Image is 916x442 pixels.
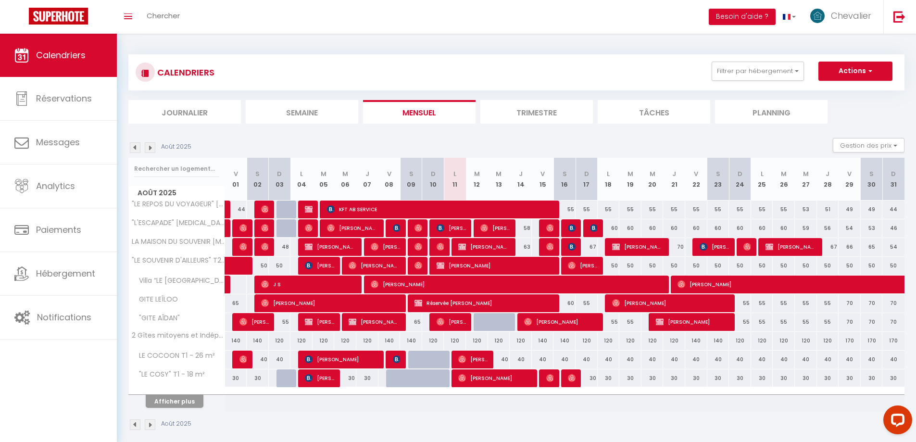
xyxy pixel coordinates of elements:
[685,158,707,201] th: 22
[466,158,488,201] th: 12
[269,332,291,350] div: 120
[729,313,751,331] div: 55
[510,351,532,368] div: 40
[751,351,773,368] div: 40
[400,313,422,331] div: 65
[817,332,839,350] div: 120
[400,332,422,350] div: 140
[36,267,95,279] span: Hébergement
[225,158,247,201] th: 01
[576,351,598,368] div: 40
[247,158,269,201] th: 02
[414,294,554,312] span: Réservée [PERSON_NAME]
[861,332,883,350] div: 170
[795,294,817,312] div: 55
[833,138,904,152] button: Gestion des prix
[568,369,575,387] span: [PERSON_NAME]
[817,294,839,312] div: 55
[715,100,828,124] li: Planning
[321,169,326,178] abbr: M
[795,257,817,275] div: 50
[36,136,80,148] span: Messages
[641,219,664,237] div: 60
[694,169,698,178] abbr: V
[709,9,776,25] button: Besoin d'aide ?
[795,158,817,201] th: 27
[261,275,357,293] span: J S
[444,158,466,201] th: 11
[641,351,664,368] div: 40
[129,186,225,200] span: Août 2025
[861,201,883,218] div: 49
[414,238,422,256] span: [PERSON_NAME]
[342,169,348,178] abbr: M
[707,369,729,387] div: 30
[510,332,532,350] div: 120
[576,294,598,312] div: 55
[563,169,567,178] abbr: S
[876,402,916,442] iframe: LiveChat chat widget
[313,158,335,201] th: 05
[795,369,817,387] div: 30
[576,201,598,218] div: 55
[576,332,598,350] div: 120
[663,369,685,387] div: 30
[738,169,742,178] abbr: D
[422,332,444,350] div: 120
[480,219,510,237] span: [PERSON_NAME]
[269,257,291,275] div: 50
[540,169,545,178] abbr: V
[356,369,378,387] div: 30
[619,201,641,218] div: 55
[458,350,488,368] span: [PERSON_NAME]
[510,238,532,256] div: 63
[444,332,466,350] div: 120
[773,201,795,218] div: 55
[305,313,334,331] span: [PERSON_NAME]
[743,238,751,256] span: [PERSON_NAME]
[707,351,729,368] div: 40
[795,332,817,350] div: 120
[598,313,620,331] div: 55
[751,313,773,331] div: 55
[553,351,576,368] div: 40
[29,8,88,25] img: Super Booking
[751,294,773,312] div: 55
[707,201,729,218] div: 55
[861,257,883,275] div: 50
[839,313,861,331] div: 70
[393,350,400,368] span: [PERSON_NAME]
[882,351,904,368] div: 40
[817,369,839,387] div: 30
[729,294,751,312] div: 55
[598,158,620,201] th: 18
[817,257,839,275] div: 50
[305,369,334,387] span: [PERSON_NAME]
[488,158,510,201] th: 13
[839,257,861,275] div: 50
[598,201,620,218] div: 55
[773,332,795,350] div: 120
[641,332,664,350] div: 120
[130,257,226,264] span: "LE SOUVENIR D'AILLEURS" T2 près Futuroscope / CNPE Civaux
[598,100,710,124] li: Tâches
[261,200,268,218] span: [PERSON_NAME]
[371,275,665,293] span: [PERSON_NAME]
[239,238,247,256] span: [PERSON_NAME]
[36,224,81,236] span: Paiements
[882,158,904,201] th: 31
[619,351,641,368] div: 40
[729,201,751,218] div: 55
[130,313,182,324] span: "GITE AÎDAN"
[474,169,480,178] abbr: M
[700,238,729,256] span: [PERSON_NAME]
[619,369,641,387] div: 30
[36,92,92,104] span: Réservations
[831,10,871,22] span: Chevalier
[290,158,313,201] th: 04
[641,158,664,201] th: 20
[239,219,247,237] span: [PERSON_NAME]
[751,257,773,275] div: 50
[496,169,502,178] abbr: M
[826,169,829,178] abbr: J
